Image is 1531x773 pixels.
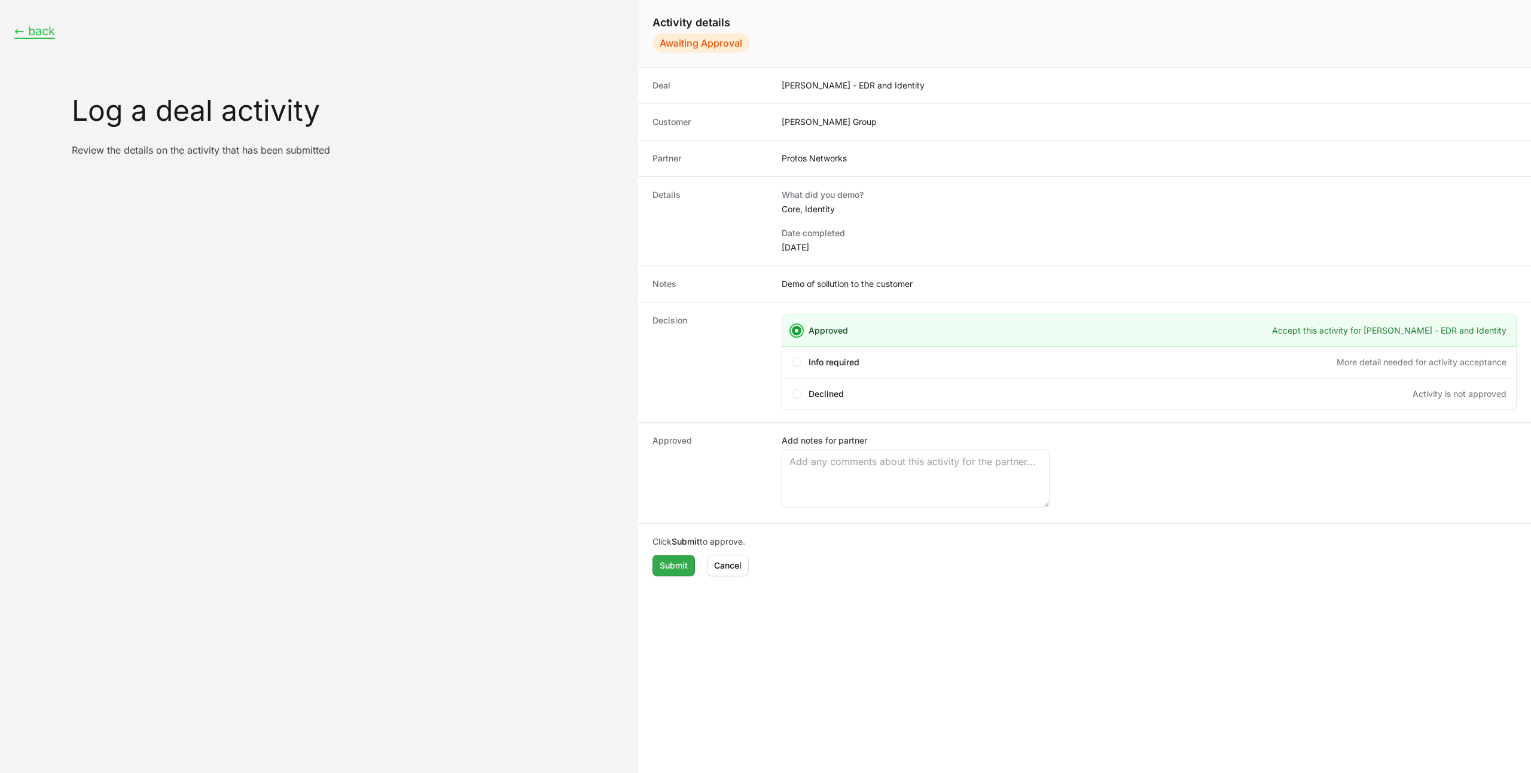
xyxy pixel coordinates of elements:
[809,325,848,337] span: Approved
[782,227,1517,239] dt: Date completed
[638,68,1531,524] dl: Deal Activity details
[652,189,767,253] dt: Details
[652,80,767,91] dt: Deal
[14,24,55,39] button: ← back
[782,189,1517,201] dt: What did you demo?
[782,242,1517,253] dd: [DATE]
[652,435,767,511] dt: Approved
[72,96,624,125] h1: Log a deal activity
[1413,388,1506,400] span: Activity is not approved
[714,558,742,573] span: Cancel
[672,536,700,546] b: Submit
[707,555,749,576] button: Cancel
[652,116,767,128] dt: Customer
[652,14,1517,31] h1: Activity details
[652,278,767,290] dt: Notes
[782,278,1517,290] dd: Demo of soilution to the customer
[660,558,688,573] span: Submit
[809,356,859,368] span: Info required
[652,314,767,410] dt: Decision
[782,80,1517,91] dd: [PERSON_NAME] - EDR and Identity
[652,152,767,164] dt: Partner
[782,152,1517,164] dd: Protos Networks
[1337,356,1506,368] span: More detail needed for activity acceptance
[809,388,844,400] span: Declined
[782,203,1517,215] dd: Core, Identity
[1272,325,1506,337] span: Accept this activity for [PERSON_NAME] - EDR and Identity
[652,555,695,576] button: Submit
[782,435,1050,447] label: Add notes for partner
[782,116,1517,128] dd: [PERSON_NAME] Group
[652,536,1517,548] p: Click to approve.
[72,144,608,156] p: Review the details on the activity that has been submitted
